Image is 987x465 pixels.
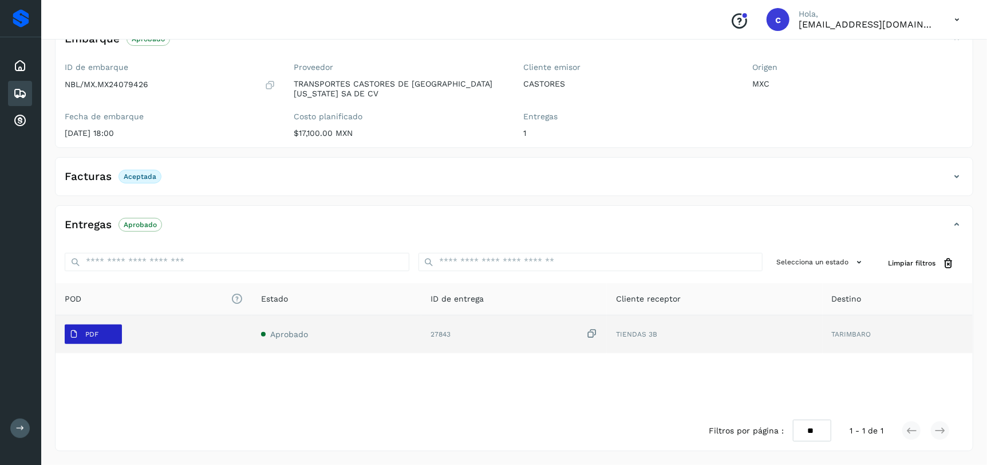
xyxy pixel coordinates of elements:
p: PDF [85,330,98,338]
td: TARIMBARO [823,315,973,353]
p: Hola, [799,9,936,19]
p: Aprobado [124,221,157,229]
p: NBL/MX.MX24079426 [65,80,148,89]
div: Inicio [8,53,32,79]
span: Limpiar filtros [888,258,935,268]
p: Aceptada [124,173,156,181]
div: 27843 [431,328,598,340]
h4: Entregas [65,218,112,232]
span: Filtros por página : [709,425,784,437]
td: TIENDAS 3B [607,315,822,353]
label: Costo planificado [294,112,506,122]
label: Entregas [523,112,735,122]
span: 1 - 1 de 1 [850,425,883,437]
div: EntregasAprobado [56,215,973,244]
span: Destino [832,293,862,305]
span: Aprobado [270,330,308,339]
div: EmbarqueAprobado [56,29,973,58]
span: Cliente receptor [616,293,681,305]
p: CASTORES [523,79,735,89]
p: TRANSPORTES CASTORES DE [GEOGRAPHIC_DATA][US_STATE] SA DE CV [294,79,506,99]
p: [DATE] 18:00 [65,128,276,138]
span: ID de entrega [431,293,484,305]
p: 1 [523,128,735,138]
div: Embarques [8,81,32,106]
label: Fecha de embarque [65,112,276,122]
p: $17,100.00 MXN [294,128,506,138]
button: PDF [65,325,122,344]
div: FacturasAceptada [56,167,973,196]
button: Limpiar filtros [879,253,964,274]
label: ID de embarque [65,62,276,72]
p: cuentasespeciales8_met@castores.com.mx [799,19,936,30]
label: Cliente emisor [523,62,735,72]
label: Proveedor [294,62,506,72]
h4: Facturas [65,170,112,183]
p: MXC [753,79,964,89]
div: Cuentas por cobrar [8,108,32,134]
button: Selecciona un estado [772,253,870,272]
span: Estado [261,293,288,305]
label: Origen [753,62,964,72]
span: POD [65,293,243,305]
